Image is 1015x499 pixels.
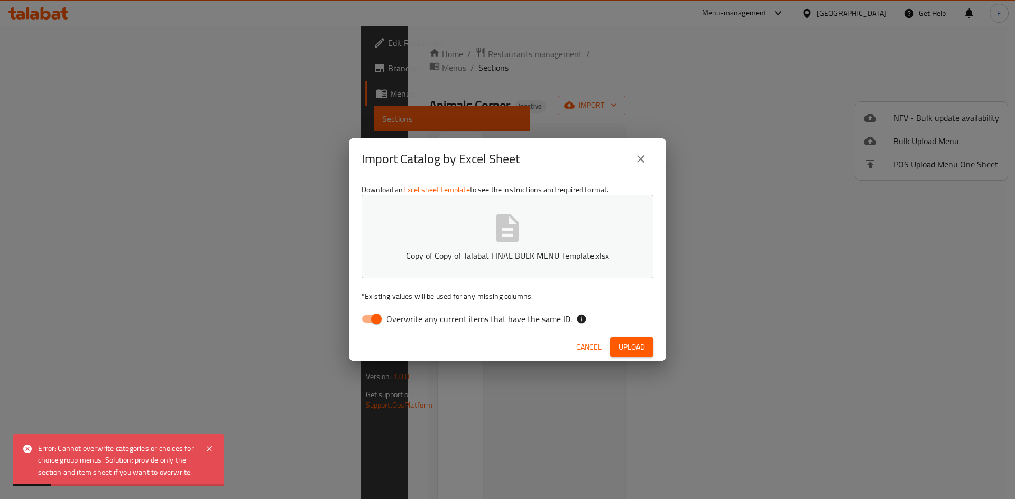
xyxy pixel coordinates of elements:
[628,146,653,172] button: close
[362,291,653,302] p: Existing values will be used for any missing columns.
[610,337,653,357] button: Upload
[386,313,572,325] span: Overwrite any current items that have the same ID.
[378,249,637,262] p: Copy of Copy of Talabat FINAL BULK MENU Template.xlsx
[362,150,520,167] h2: Import Catalog by Excel Sheet
[576,341,602,354] span: Cancel
[38,442,195,478] div: Error: Cannot overwrite categories or choices for choice group menus. Solution: provide only the ...
[362,195,653,278] button: Copy of Copy of Talabat FINAL BULK MENU Template.xlsx
[403,183,470,196] a: Excel sheet template
[349,180,666,333] div: Download an to see the instructions and required format.
[572,337,606,357] button: Cancel
[619,341,645,354] span: Upload
[576,314,587,324] svg: If the overwrite option isn't selected, then the items that match an existing ID will be ignored ...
